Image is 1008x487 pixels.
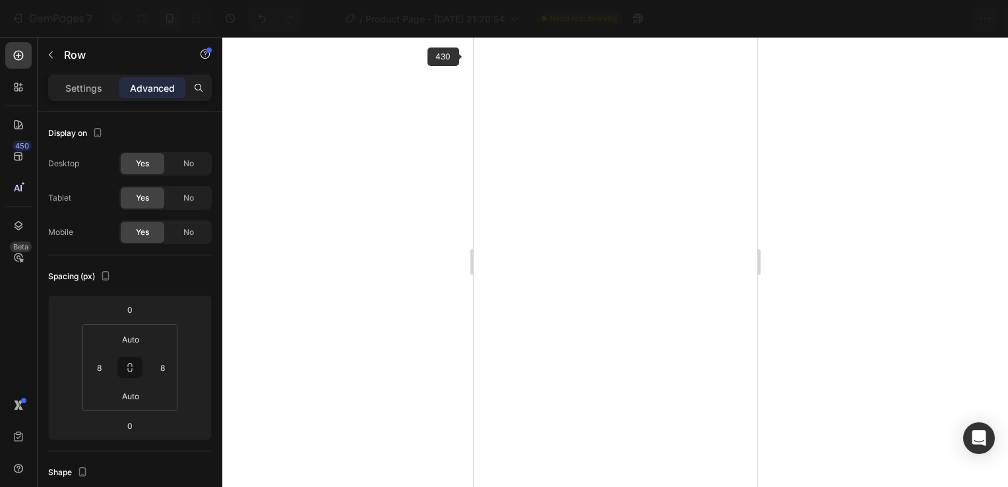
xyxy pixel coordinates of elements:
[48,125,106,143] div: Display on
[130,81,175,95] p: Advanced
[740,5,866,32] button: 1 product assigned
[920,5,976,32] button: Publish
[136,226,149,238] span: Yes
[64,47,176,63] p: Row
[86,11,92,26] p: 7
[117,300,143,319] input: 0
[5,5,98,32] button: 7
[136,158,149,170] span: Yes
[183,158,194,170] span: No
[136,192,149,204] span: Yes
[48,464,90,482] div: Shape
[48,158,79,170] div: Desktop
[65,81,102,95] p: Settings
[48,226,73,238] div: Mobile
[871,5,915,32] button: Save
[427,48,459,66] span: 430
[249,5,302,32] div: Undo/Redo
[183,226,194,238] span: No
[550,13,617,24] span: Need republishing
[931,12,964,26] div: Publish
[152,358,172,377] input: s
[474,37,757,487] iframe: Design area
[883,13,904,24] span: Save
[185,358,205,377] input: auto
[963,422,995,454] div: Open Intercom Messenger
[751,12,836,26] span: 1 product assigned
[55,358,75,377] input: auto
[117,329,144,349] input: auto
[117,386,144,406] input: auto
[365,12,505,26] span: Product Page - [DATE] 21:20:54
[183,192,194,204] span: No
[10,242,32,252] div: Beta
[48,268,113,286] div: Spacing (px)
[117,416,143,436] input: 0
[48,192,71,204] div: Tablet
[360,12,363,26] span: /
[13,141,32,151] div: 450
[89,358,109,377] input: s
